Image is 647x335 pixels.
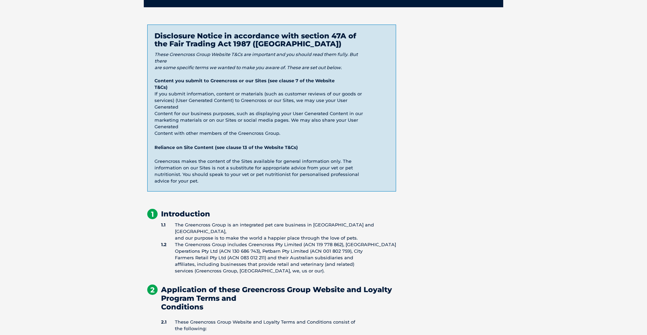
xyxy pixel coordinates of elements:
[154,145,298,150] strong: Reliance on Site Content (see clause 13 of the Website T&Cs)
[161,241,396,274] li: The Greencross Group includes Greencross Pty Limited (ACN 119 778 862), [GEOGRAPHIC_DATA] Operati...
[154,51,389,137] p: If you submit information, content or materials (such as customer reviews of our goods or service...
[147,209,210,218] strong: Introduction
[147,285,396,311] strong: Application of these Greencross Group Website and Loyalty Program Terms and Conditions
[154,158,389,184] p: Greencross makes the content of the Sites available for general information only. The information...
[154,52,358,70] i: These Greencross Group Website T&Cs are important and you should read them fully. But there are s...
[161,222,396,241] li: The Greencross Group is an integrated pet care business in [GEOGRAPHIC_DATA] and [GEOGRAPHIC_DATA...
[154,78,335,90] strong: Content you submit to Greencross or our Sites (see clause 7 of the Website T&Cs)
[154,32,389,48] h2: Disclosure Notice in accordance with section 47A of the Fair Trading Act 1987 ([GEOGRAPHIC_DATA])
